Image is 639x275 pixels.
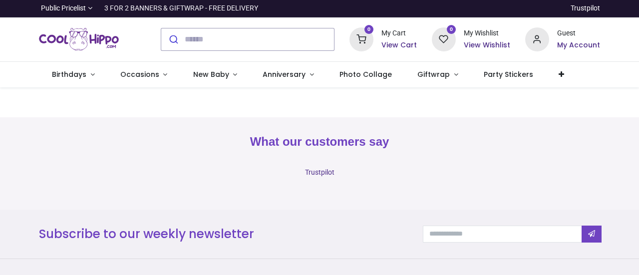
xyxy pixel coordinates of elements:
span: Party Stickers [484,69,533,79]
span: New Baby [193,69,229,79]
div: My Wishlist [464,28,510,38]
a: New Baby [180,62,250,88]
a: 0 [349,34,373,42]
a: View Wishlist [464,40,510,50]
a: View Cart [381,40,417,50]
h2: What our customers say [39,133,600,150]
a: Birthdays [39,62,107,88]
span: Public Pricelist [41,3,86,13]
a: Logo of Cool Hippo [39,25,119,53]
span: Occasions [120,69,159,79]
span: Anniversary [263,69,306,79]
sup: 0 [447,25,456,34]
span: Giftwrap [417,69,450,79]
a: 0 [432,34,456,42]
span: Birthdays [52,69,86,79]
span: Photo Collage [339,69,392,79]
a: My Account [557,40,600,50]
a: Occasions [107,62,180,88]
a: Public Pricelist [39,3,92,13]
a: Trustpilot [571,3,600,13]
button: Submit [161,28,185,50]
a: Anniversary [250,62,327,88]
img: Cool Hippo [39,25,119,53]
h3: Subscribe to our weekly newsletter [39,226,408,243]
div: 3 FOR 2 BANNERS & GIFTWRAP - FREE DELIVERY [104,3,258,13]
sup: 0 [364,25,374,34]
a: Giftwrap [405,62,471,88]
div: Guest [557,28,600,38]
div: My Cart [381,28,417,38]
a: Trustpilot [305,168,334,176]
